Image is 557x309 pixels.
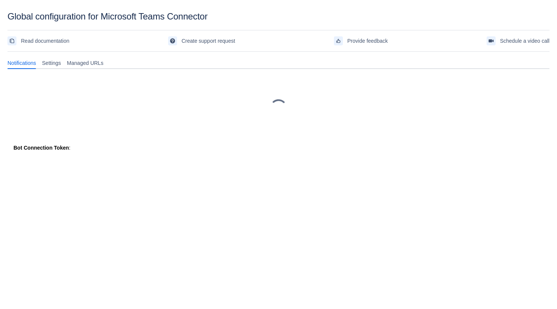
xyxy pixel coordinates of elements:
a: Schedule a video call [487,35,550,47]
strong: Bot Connection Token [13,145,69,151]
span: Schedule a video call [500,35,550,47]
span: Create support request [182,35,235,47]
span: Settings [42,59,61,67]
a: Create support request [168,35,235,47]
span: Read documentation [21,35,69,47]
a: Read documentation [7,35,69,47]
span: feedback [335,38,341,44]
span: videoCall [488,38,494,44]
span: Managed URLs [67,59,103,67]
a: Provide feedback [334,35,388,47]
div: Global configuration for Microsoft Teams Connector [7,11,550,22]
span: Provide feedback [347,35,388,47]
span: support [170,38,176,44]
div: : [13,144,544,151]
span: Notifications [7,59,36,67]
span: documentation [9,38,15,44]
